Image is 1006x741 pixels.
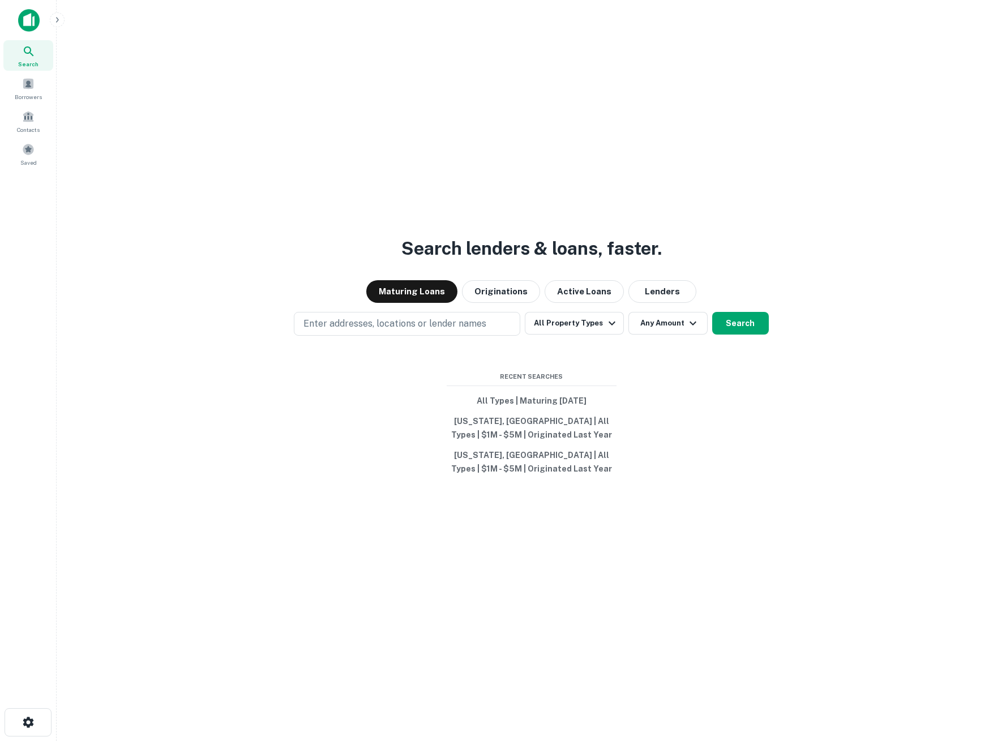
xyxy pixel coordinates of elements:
[3,106,53,136] a: Contacts
[545,280,624,303] button: Active Loans
[20,158,37,167] span: Saved
[401,235,662,262] h3: Search lenders & loans, faster.
[447,445,617,479] button: [US_STATE], [GEOGRAPHIC_DATA] | All Types | $1M - $5M | Originated Last Year
[462,280,540,303] button: Originations
[447,391,617,411] button: All Types | Maturing [DATE]
[15,92,42,101] span: Borrowers
[949,650,1006,705] iframe: Chat Widget
[447,411,617,445] button: [US_STATE], [GEOGRAPHIC_DATA] | All Types | $1M - $5M | Originated Last Year
[18,59,38,68] span: Search
[3,139,53,169] a: Saved
[17,125,40,134] span: Contacts
[447,372,617,382] span: Recent Searches
[3,40,53,71] a: Search
[525,312,623,335] button: All Property Types
[712,312,769,335] button: Search
[628,280,696,303] button: Lenders
[3,73,53,104] a: Borrowers
[294,312,520,336] button: Enter addresses, locations or lender names
[303,317,486,331] p: Enter addresses, locations or lender names
[366,280,457,303] button: Maturing Loans
[18,9,40,32] img: capitalize-icon.png
[628,312,708,335] button: Any Amount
